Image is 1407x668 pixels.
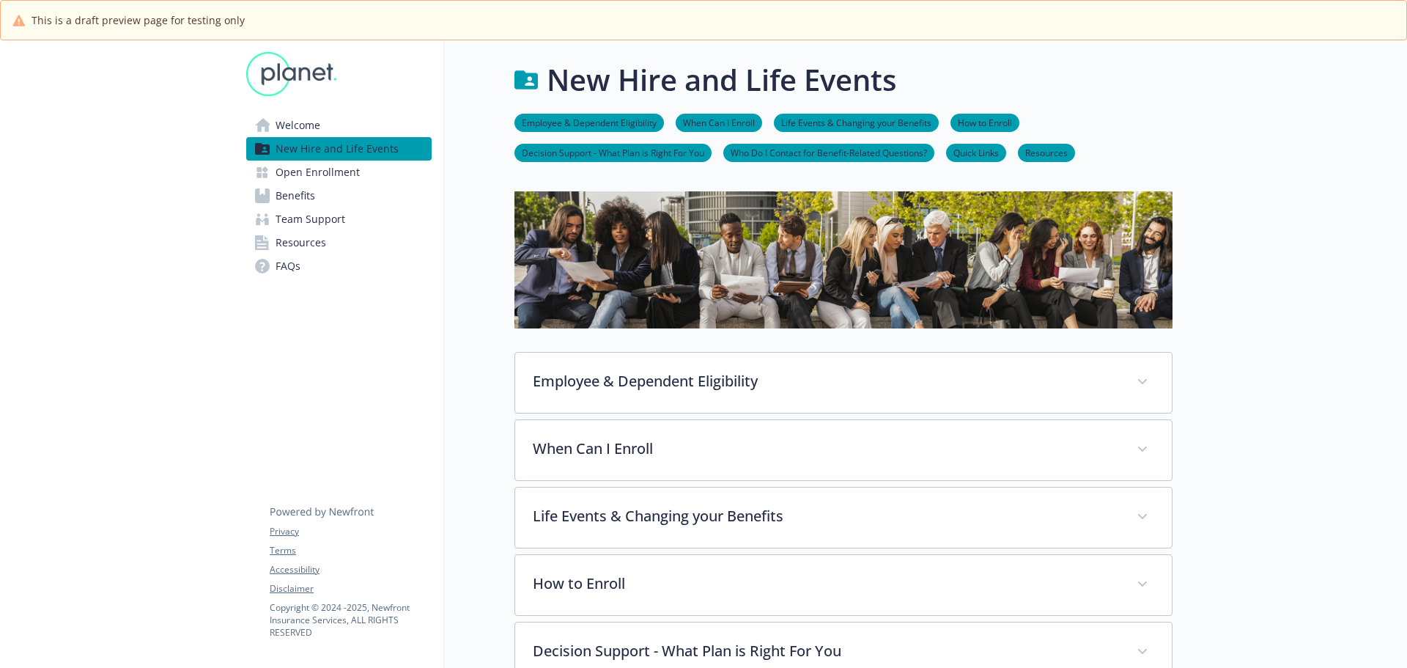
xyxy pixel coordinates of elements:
a: Life Events & Changing your Benefits [774,115,939,129]
a: Quick Links [946,145,1006,159]
a: New Hire and Life Events [246,137,432,161]
a: How to Enroll [950,115,1019,129]
a: When Can I Enroll [676,115,762,129]
div: How to Enroll [515,555,1172,615]
div: When Can I Enroll [515,420,1172,480]
span: FAQs [276,254,300,278]
div: Life Events & Changing your Benefits [515,488,1172,548]
span: This is a draft preview page for testing only [32,12,245,28]
a: Terms [270,544,431,557]
span: Team Support [276,208,345,231]
div: Employee & Dependent Eligibility [515,353,1172,413]
a: Resources [1018,145,1075,159]
a: FAQs [246,254,432,278]
span: Open Enrollment [276,161,360,184]
p: How to Enroll [533,573,1119,595]
span: Resources [276,231,326,254]
p: Employee & Dependent Eligibility [533,370,1119,392]
a: Disclaimer [270,582,431,595]
a: Welcome [246,114,432,137]
a: Decision Support - What Plan is Right For You [514,145,712,159]
span: Welcome [276,114,320,137]
a: Employee & Dependent Eligibility [514,115,664,129]
p: When Can I Enroll [533,438,1119,460]
a: Team Support [246,208,432,231]
p: Life Events & Changing your Benefits [533,505,1119,527]
p: Copyright © 2024 - 2025 , Newfront Insurance Services, ALL RIGHTS RESERVED [270,601,431,639]
p: Decision Support - What Plan is Right For You [533,640,1119,662]
a: Privacy [270,525,431,538]
a: Benefits [246,184,432,208]
img: new hire page banner [514,191,1172,329]
a: Who Do I Contact for Benefit-Related Questions? [723,145,934,159]
a: Resources [246,231,432,254]
a: Accessibility [270,563,431,576]
span: Benefits [276,184,315,208]
span: New Hire and Life Events [276,137,399,161]
h1: New Hire and Life Events [547,58,896,102]
a: Open Enrollment [246,161,432,184]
